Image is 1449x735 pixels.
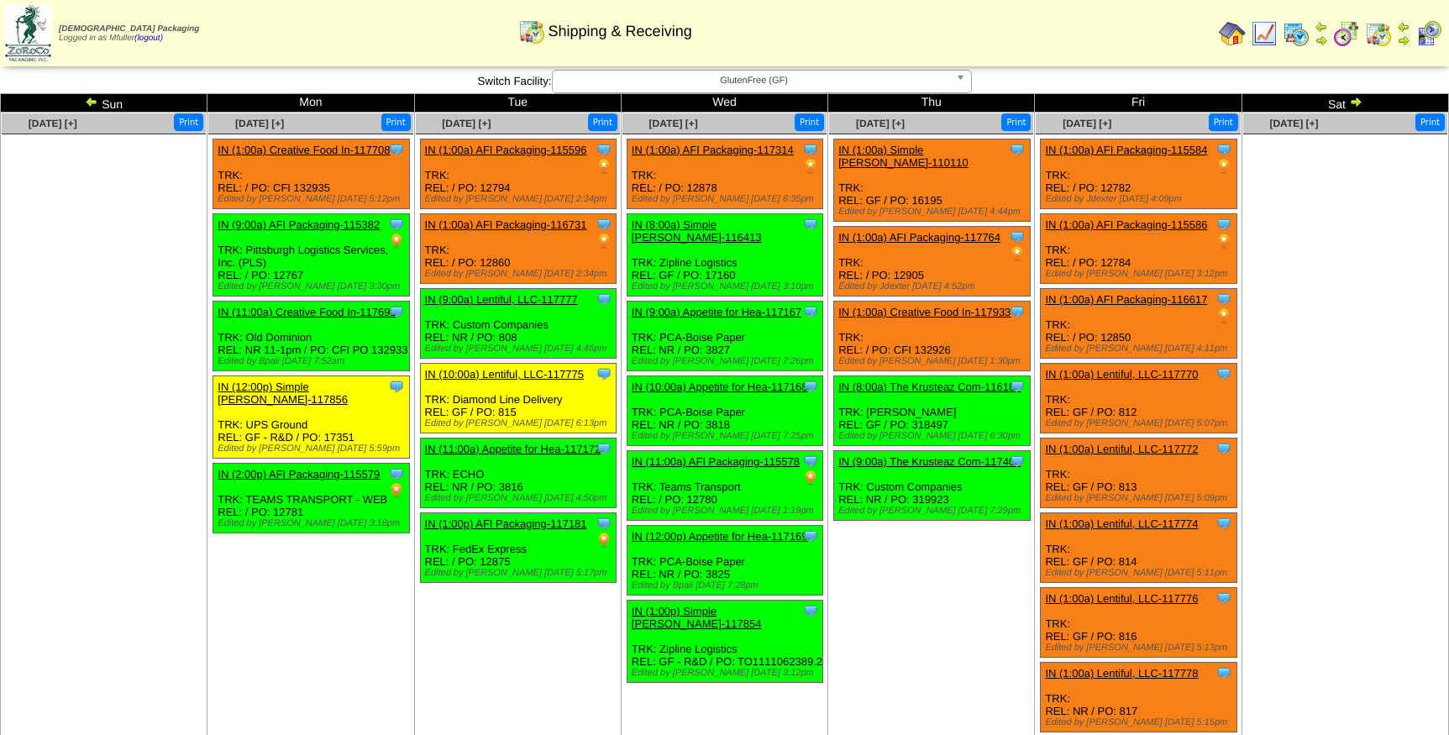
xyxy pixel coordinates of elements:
span: [DEMOGRAPHIC_DATA] Packaging [59,24,199,34]
div: TRK: UPS Ground REL: GF - R&D / PO: 17351 [213,376,410,459]
a: IN (1:00a) Creative Food In-117933 [838,306,1011,318]
div: TRK: REL: / PO: 12782 [1041,139,1237,209]
div: TRK: REL: GF / PO: 816 [1041,588,1237,658]
button: Print [1415,113,1445,131]
div: TRK: REL: NR / PO: 817 [1041,663,1237,732]
div: Edited by Jdexter [DATE] 4:09pm [1045,194,1236,204]
img: Tooltip [1215,216,1232,233]
button: Print [174,113,203,131]
div: Edited by [PERSON_NAME] [DATE] 4:11pm [1045,344,1236,354]
a: IN (12:00p) Appetite for Hea-117169 [632,530,808,543]
a: [DATE] [+] [235,118,284,129]
a: IN (9:00a) Appetite for Hea-117167 [632,306,801,318]
button: Print [381,113,411,131]
img: Tooltip [596,216,612,233]
img: Tooltip [1215,664,1232,681]
img: Tooltip [596,141,612,158]
span: Logged in as Mfuller [59,24,199,43]
img: Tooltip [1009,228,1026,245]
a: [DATE] [+] [649,118,698,129]
img: Tooltip [1009,303,1026,320]
img: calendarinout.gif [518,18,545,45]
img: calendarprod.gif [1283,20,1310,47]
img: PO [1215,158,1232,175]
img: PO [802,158,819,175]
img: PO [596,158,612,175]
img: calendarcustomer.gif [1415,20,1442,47]
div: TRK: REL: / PO: CFI 132935 [213,139,410,209]
div: TRK: REL: / PO: 12860 [420,214,617,284]
img: Tooltip [1215,440,1232,457]
div: TRK: FedEx Express REL: / PO: 12875 [420,513,617,583]
a: IN (1:00a) AFI Packaging-115596 [425,144,587,156]
a: IN (1:00a) Lentiful, LLC-117776 [1045,592,1198,605]
img: Tooltip [802,602,819,619]
span: [DATE] [+] [856,118,905,129]
img: Tooltip [388,465,405,482]
img: Tooltip [1009,453,1026,470]
img: calendarinout.gif [1365,20,1392,47]
a: IN (1:00a) Lentiful, LLC-117772 [1045,443,1198,455]
img: Tooltip [802,141,819,158]
div: TRK: Custom Companies REL: NR / PO: 808 [420,289,617,359]
a: IN (1:00a) AFI Packaging-117314 [632,144,794,156]
td: Sun [1,94,207,113]
button: Print [1209,113,1238,131]
button: Print [795,113,824,131]
a: IN (1:00a) Lentiful, LLC-117774 [1045,517,1198,530]
div: TRK: REL: / PO: 12850 [1041,289,1237,359]
div: TRK: Old Dominion REL: NR 11-1pm / PO: CFI PO 132933 [213,302,410,371]
div: Edited by [PERSON_NAME] [DATE] 6:13pm [425,418,617,428]
span: Shipping & Receiving [549,23,692,40]
img: Tooltip [388,378,405,395]
img: PO [802,470,819,486]
a: [DATE] [+] [1063,118,1111,129]
div: TRK: REL: GF / PO: 813 [1041,438,1237,508]
div: Edited by [PERSON_NAME] [DATE] 5:07pm [1045,418,1236,428]
a: IN (1:00a) AFI Packaging-117764 [838,231,1000,244]
td: Fri [1035,94,1242,113]
img: PO [1215,233,1232,249]
img: Tooltip [1215,590,1232,606]
img: line_graph.gif [1251,20,1278,47]
div: TRK: Zipline Logistics REL: GF / PO: 17160 [627,214,823,297]
div: Edited by [PERSON_NAME] [DATE] 7:25pm [632,431,823,441]
img: Tooltip [596,291,612,307]
div: TRK: REL: / PO: CFI 132926 [834,302,1031,371]
div: TRK: Pittsburgh Logistics Services, Inc. (PLS) REL: / PO: 12767 [213,214,410,297]
img: Tooltip [596,365,612,382]
div: Edited by [PERSON_NAME] [DATE] 3:30pm [218,281,409,291]
img: arrowright.gif [1315,34,1328,47]
div: Edited by [PERSON_NAME] [DATE] 5:11pm [1045,568,1236,578]
a: IN (1:00a) AFI Packaging-115586 [1045,218,1207,231]
div: Edited by [PERSON_NAME] [DATE] 5:15pm [1045,717,1236,727]
img: Tooltip [1215,515,1232,532]
a: IN (1:00a) Lentiful, LLC-117770 [1045,368,1198,381]
div: TRK: PCA-Boise Paper REL: NR / PO: 3818 [627,376,823,446]
a: IN (1:00a) AFI Packaging-115584 [1045,144,1207,156]
div: Edited by [PERSON_NAME] [DATE] 4:44pm [838,207,1030,217]
img: Tooltip [1215,365,1232,382]
span: [DATE] [+] [1269,118,1318,129]
a: IN (10:00a) Appetite for Hea-117168 [632,381,808,393]
a: IN (1:00a) AFI Packaging-116617 [1045,293,1207,306]
img: Tooltip [802,528,819,544]
img: PO [1215,307,1232,324]
a: IN (9:00a) AFI Packaging-115382 [218,218,380,231]
div: Edited by Jdexter [DATE] 4:52pm [838,281,1030,291]
div: Edited by [PERSON_NAME] [DATE] 4:50pm [425,493,617,503]
div: Edited by [PERSON_NAME] [DATE] 1:19pm [632,506,823,516]
img: Tooltip [388,216,405,233]
div: TRK: Diamond Line Delivery REL: GF / PO: 815 [420,364,617,433]
a: IN (1:00p) AFI Packaging-117181 [425,517,587,530]
a: IN (1:00a) Lentiful, LLC-117778 [1045,667,1198,680]
img: PO [388,482,405,499]
td: Wed [621,94,827,113]
td: Mon [207,94,414,113]
div: TRK: Custom Companies REL: NR / PO: 319923 [834,451,1031,521]
div: TRK: TEAMS TRANSPORT - WEB REL: / PO: 12781 [213,464,410,533]
img: PO [388,233,405,249]
div: Edited by [PERSON_NAME] [DATE] 5:13pm [1045,643,1236,653]
img: home.gif [1219,20,1246,47]
div: TRK: Zipline Logistics REL: GF - R&D / PO: TO1111062389.2 [627,601,823,683]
